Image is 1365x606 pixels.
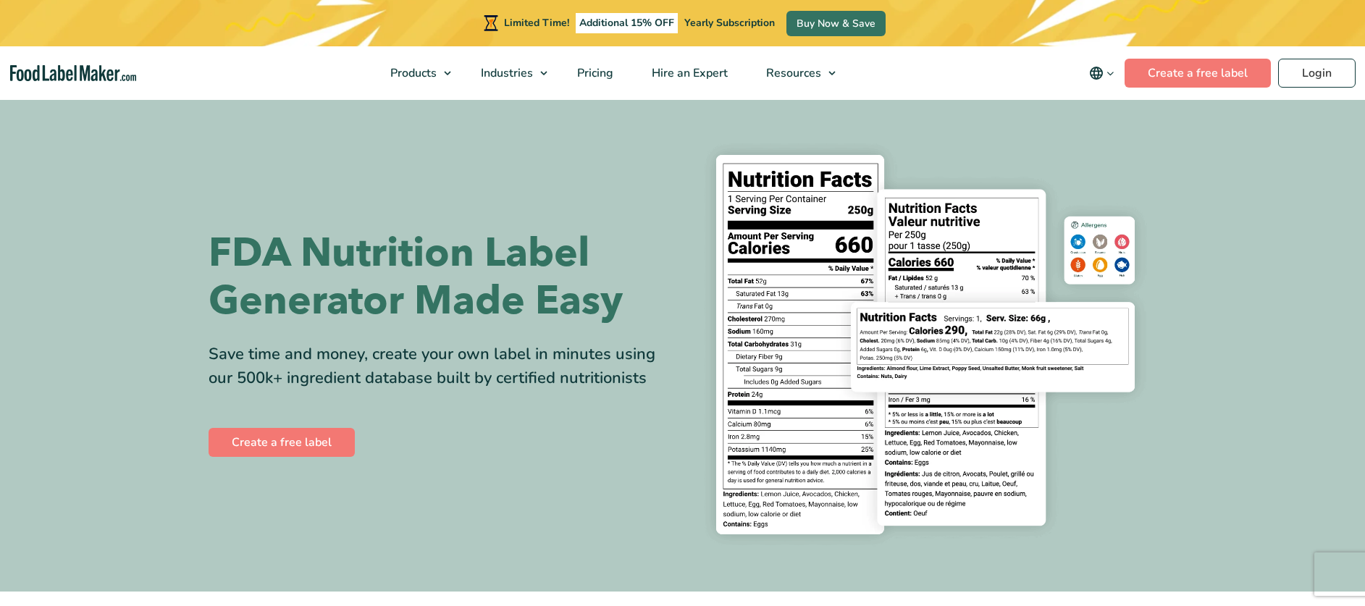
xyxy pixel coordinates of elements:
span: Hire an Expert [647,65,729,81]
span: Products [386,65,438,81]
span: Additional 15% OFF [576,13,678,33]
a: Create a free label [209,428,355,457]
span: Resources [762,65,823,81]
a: Products [371,46,458,100]
a: Pricing [558,46,629,100]
span: Industries [476,65,534,81]
a: Industries [462,46,555,100]
a: Buy Now & Save [786,11,886,36]
span: Yearly Subscription [684,16,775,30]
a: Login [1278,59,1356,88]
span: Pricing [573,65,615,81]
a: Resources [747,46,843,100]
a: Create a free label [1125,59,1271,88]
a: Hire an Expert [633,46,744,100]
span: Limited Time! [504,16,569,30]
h1: FDA Nutrition Label Generator Made Easy [209,230,672,325]
div: Save time and money, create your own label in minutes using our 500k+ ingredient database built b... [209,342,672,390]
